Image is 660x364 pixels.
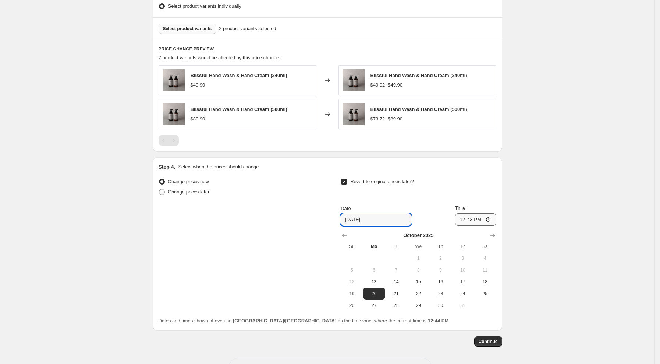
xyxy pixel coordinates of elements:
[341,264,363,276] button: Sunday October 5 2025
[407,300,429,311] button: Wednesday October 29 2025
[370,81,385,89] div: $40.92
[487,230,498,241] button: Show next month, November 2025
[455,205,465,211] span: Time
[219,25,276,32] span: 2 product variants selected
[344,244,360,249] span: Su
[429,252,451,264] button: Thursday October 2 2025
[429,288,451,300] button: Thursday October 23 2025
[455,279,471,285] span: 17
[455,255,471,261] span: 3
[344,267,360,273] span: 5
[339,230,349,241] button: Show previous month, September 2025
[343,103,365,125] img: HWHC240ml_80x.jpg
[432,267,448,273] span: 9
[366,302,382,308] span: 27
[385,300,407,311] button: Tuesday October 28 2025
[350,179,414,184] span: Revert to original prices later?
[429,264,451,276] button: Thursday October 9 2025
[341,288,363,300] button: Sunday October 19 2025
[474,288,496,300] button: Saturday October 25 2025
[168,189,210,195] span: Change prices later
[344,302,360,308] span: 26
[388,291,404,297] span: 21
[385,241,407,252] th: Tuesday
[477,279,493,285] span: 18
[474,264,496,276] button: Saturday October 11 2025
[388,115,402,123] strike: $89.90
[366,291,382,297] span: 20
[432,302,448,308] span: 30
[452,288,474,300] button: Friday October 24 2025
[344,279,360,285] span: 12
[341,300,363,311] button: Sunday October 26 2025
[477,291,493,297] span: 25
[479,339,498,344] span: Continue
[410,255,426,261] span: 1
[410,302,426,308] span: 29
[388,244,404,249] span: Tu
[477,267,493,273] span: 11
[341,214,411,225] input: 10/13/2025
[159,318,449,323] span: Dates and times shown above use as the timezone, where the current time is
[163,103,185,125] img: HWHC240ml_80x.jpg
[366,267,382,273] span: 6
[455,213,496,226] input: 12:00
[370,73,467,78] span: Blissful Hand Wash & Hand Cream (240ml)
[363,276,385,288] button: Today Monday October 13 2025
[191,81,205,89] div: $49.90
[341,206,351,211] span: Date
[452,300,474,311] button: Friday October 31 2025
[159,55,280,60] span: 2 product variants would be affected by this price change:
[477,255,493,261] span: 4
[163,69,185,91] img: HWHC240ml_80x.jpg
[410,291,426,297] span: 22
[452,241,474,252] th: Friday
[159,163,175,171] h2: Step 4.
[388,302,404,308] span: 28
[452,252,474,264] button: Friday October 3 2025
[474,241,496,252] th: Saturday
[363,264,385,276] button: Monday October 6 2025
[407,241,429,252] th: Wednesday
[363,288,385,300] button: Monday October 20 2025
[432,244,448,249] span: Th
[407,276,429,288] button: Wednesday October 15 2025
[191,115,205,123] div: $89.90
[385,264,407,276] button: Tuesday October 7 2025
[363,241,385,252] th: Monday
[455,291,471,297] span: 24
[452,264,474,276] button: Friday October 10 2025
[341,241,363,252] th: Sunday
[410,267,426,273] span: 8
[477,244,493,249] span: Sa
[168,179,209,184] span: Change prices now
[159,46,496,52] h6: PRICE CHANGE PREVIEW
[432,255,448,261] span: 2
[432,279,448,285] span: 16
[343,69,365,91] img: HWHC240ml_80x.jpg
[407,264,429,276] button: Wednesday October 8 2025
[191,106,287,112] span: Blissful Hand Wash & Hand Cream (500ml)
[159,24,216,34] button: Select product variants
[233,318,336,323] b: [GEOGRAPHIC_DATA]/[GEOGRAPHIC_DATA]
[388,267,404,273] span: 7
[452,276,474,288] button: Friday October 17 2025
[385,288,407,300] button: Tuesday October 21 2025
[366,279,382,285] span: 13
[455,244,471,249] span: Fr
[429,276,451,288] button: Thursday October 16 2025
[474,276,496,288] button: Saturday October 18 2025
[388,279,404,285] span: 14
[455,302,471,308] span: 31
[429,300,451,311] button: Thursday October 30 2025
[341,276,363,288] button: Sunday October 12 2025
[432,291,448,297] span: 23
[428,318,448,323] b: 12:44 PM
[407,288,429,300] button: Wednesday October 22 2025
[168,3,241,9] span: Select product variants individually
[429,241,451,252] th: Thursday
[191,73,287,78] span: Blissful Hand Wash & Hand Cream (240ml)
[474,252,496,264] button: Saturday October 4 2025
[370,106,467,112] span: Blissful Hand Wash & Hand Cream (500ml)
[385,276,407,288] button: Tuesday October 14 2025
